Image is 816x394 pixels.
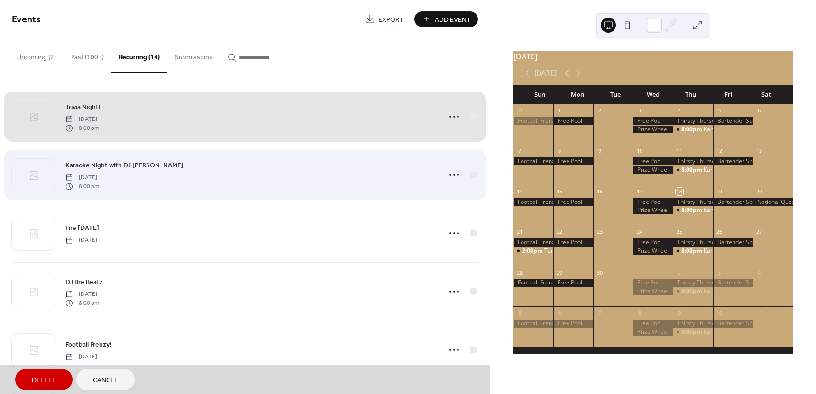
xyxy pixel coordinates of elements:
div: 15 [556,188,563,195]
div: Thirsty Thursday [673,279,713,287]
div: 9 [676,309,683,316]
button: Cancel [76,369,135,390]
span: 8:00pm [681,247,704,255]
div: 8 [556,147,563,155]
div: Karaoke Night with DJ [PERSON_NAME] [704,206,807,214]
div: Thirsty Thursday [673,198,713,206]
div: Free Pool [633,157,673,165]
div: Tailgate Takeover Giveaway! [513,247,553,255]
div: Prize Wheel [633,166,673,174]
div: 23 [596,229,603,236]
div: Thirsty Thursday [673,117,713,125]
span: 8:00pm [681,126,704,134]
div: 24 [636,229,643,236]
div: 14 [516,188,523,195]
span: 8:00pm [681,206,704,214]
div: Free Pool [553,198,593,206]
div: 31 [516,107,523,114]
span: Events [12,10,41,29]
div: Free Pool [633,117,673,125]
div: Karaoke Night with DJ [PERSON_NAME] [704,166,807,174]
div: Thirsty Thursday [673,238,713,247]
span: Cancel [93,376,118,385]
div: Free Pool [553,238,593,247]
div: Bartender Special Shots [713,117,753,125]
div: Free Pool [553,320,593,328]
div: 12 [716,147,723,155]
span: Delete [32,376,56,385]
div: Karaoke Night with DJ [PERSON_NAME] [704,126,807,134]
button: Recurring (14) [111,38,167,73]
div: 3 [636,107,643,114]
div: 2 [596,107,603,114]
div: Tue [596,85,634,104]
div: Football Frenzy! [513,198,553,206]
div: 7 [516,147,523,155]
div: Thu [672,85,710,104]
div: Football Frenzy! [513,320,553,328]
div: 2 [676,269,683,276]
div: National Queso Day [753,198,793,206]
div: Bartender Special Shots [713,320,753,328]
div: 16 [596,188,603,195]
div: Prize Wheel [633,206,673,214]
button: Past (100+) [64,38,111,72]
div: Free Pool [633,198,673,206]
div: Football Frenzy! [513,157,553,165]
div: 21 [516,229,523,236]
div: 25 [676,229,683,236]
div: Prize Wheel [633,328,673,336]
div: 6 [556,309,563,316]
span: Export [378,15,403,25]
div: 17 [636,188,643,195]
div: [DATE] [513,51,793,62]
div: Fri [710,85,748,104]
div: 1 [636,269,643,276]
div: 28 [516,269,523,276]
div: 19 [716,188,723,195]
div: 20 [756,188,763,195]
div: Prize Wheel [633,287,673,295]
div: Thirsty Thursday [673,157,713,165]
span: 8:00pm [681,328,704,336]
div: 18 [676,188,683,195]
div: Karaoke Night with DJ [PERSON_NAME] [704,328,807,336]
div: 29 [556,269,563,276]
div: Bartender Special Shots [713,198,753,206]
div: 9 [596,147,603,155]
div: Karaoke Night with DJ BRE BEATZ [673,328,713,336]
div: 5 [516,309,523,316]
div: 5 [716,107,723,114]
div: Bartender Special Shots [713,238,753,247]
div: Football Frenzy! [513,279,553,287]
div: Tailgate Takeover Giveaway! [544,247,620,255]
a: Export [358,11,411,27]
button: Add Event [414,11,478,27]
div: 4 [676,107,683,114]
div: Free Pool [553,157,593,165]
span: 2:00pm [522,247,544,255]
div: 13 [756,147,763,155]
div: 3 [716,269,723,276]
span: 8:00pm [681,287,704,295]
button: Upcoming (2) [9,38,64,72]
div: Mon [559,85,596,104]
div: Prize Wheel [633,247,673,255]
div: Free Pool [633,238,673,247]
div: 26 [716,229,723,236]
div: Wed [634,85,672,104]
div: Free Pool [553,279,593,287]
div: Thirsty Thursday [673,320,713,328]
div: Karaoke Night with DJ BRE BEATZ [673,166,713,174]
div: 8 [636,309,643,316]
div: Karaoke Night with DJ BRE BEATZ [673,287,713,295]
div: 10 [636,147,643,155]
div: 30 [596,269,603,276]
div: 1 [556,107,563,114]
div: Football Frenzy! [513,117,553,125]
button: Delete [15,369,73,390]
div: Sat [747,85,785,104]
div: Karaoke Night with DJ BRE BEATZ [673,206,713,214]
div: Sun [521,85,559,104]
div: 22 [556,229,563,236]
